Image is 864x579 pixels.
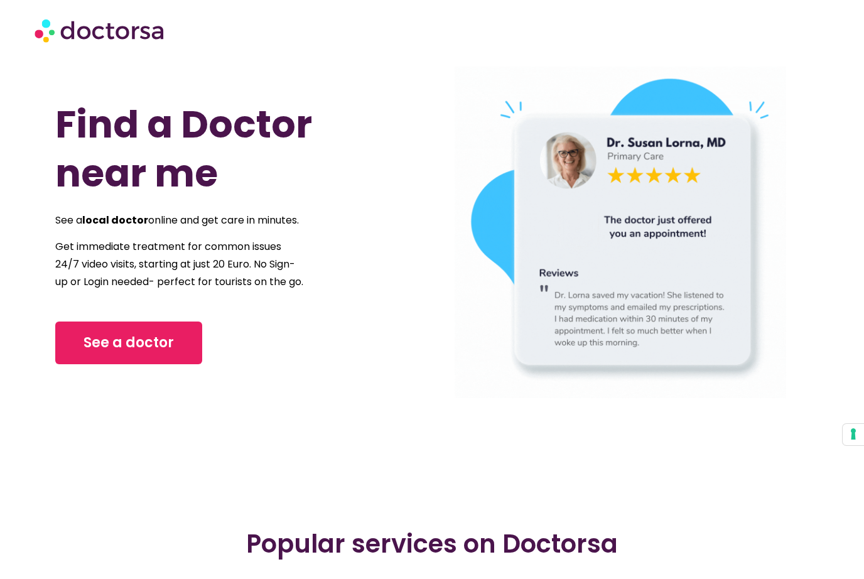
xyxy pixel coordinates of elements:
[112,442,752,460] iframe: Customer reviews powered by Trustpilot
[84,333,174,353] span: See a doctor
[80,529,784,559] h2: Popular services on Doctorsa
[55,212,304,229] p: See a online and get care in minutes.
[55,322,202,364] a: See a doctor
[455,67,786,398] img: doctor in Barcelona Spain
[843,424,864,445] button: Your consent preferences for tracking technologies
[55,100,387,198] h1: Find a Doctor near me
[55,239,303,289] span: Get immediate treatment for common issues 24/7 video visits, starting at just 20 Euro. No Sign-up...
[82,213,148,227] strong: local doctor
